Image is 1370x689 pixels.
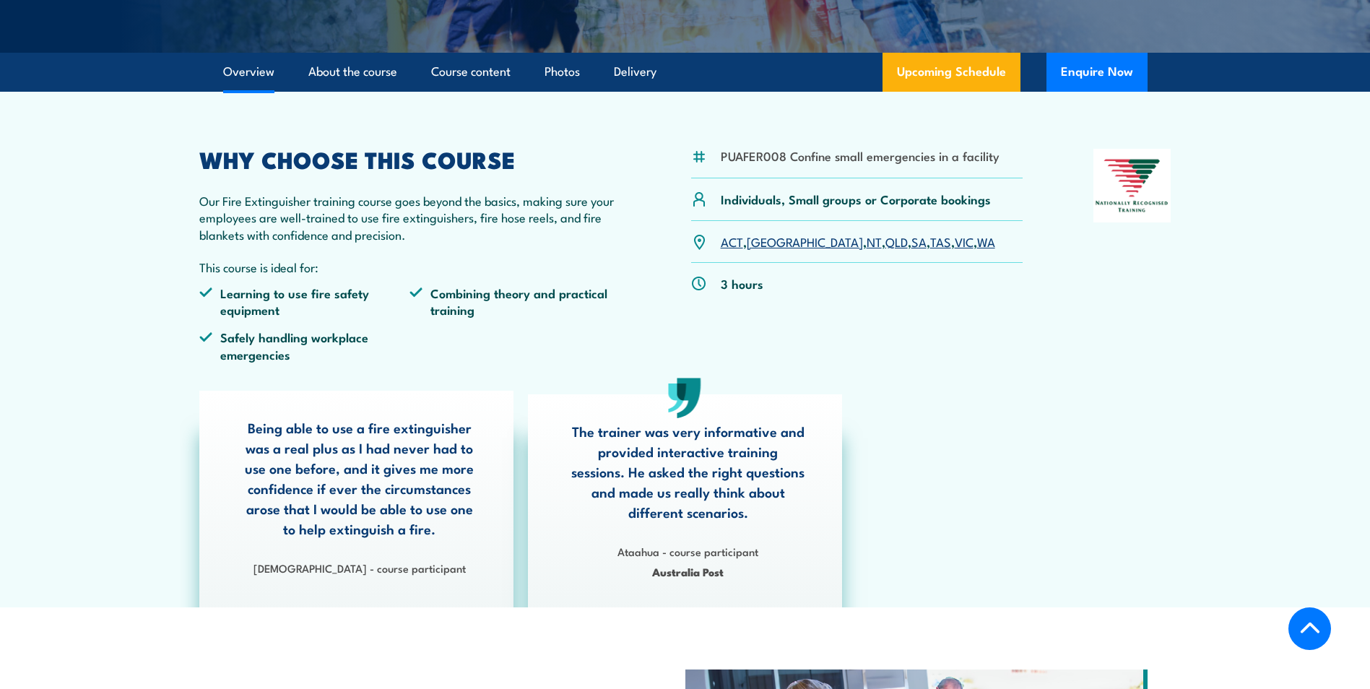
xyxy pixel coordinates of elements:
p: The trainer was very informative and provided interactive training sessions. He asked the right q... [571,421,806,522]
p: , , , , , , , [721,233,995,250]
a: Delivery [614,53,656,91]
p: 3 hours [721,275,763,292]
a: QLD [885,233,908,250]
strong: [DEMOGRAPHIC_DATA] - course participant [253,560,466,576]
h2: WHY CHOOSE THIS COURSE [199,149,621,169]
li: Safely handling workplace emergencies [199,329,410,363]
a: NT [867,233,882,250]
a: ACT [721,233,743,250]
a: TAS [930,233,951,250]
p: Being able to use a fire extinguisher was a real plus as I had never had to use one before, and i... [242,417,477,539]
li: Learning to use fire safety equipment [199,285,410,318]
strong: Ataahua - course participant [617,543,758,559]
a: Upcoming Schedule [883,53,1020,92]
p: This course is ideal for: [199,259,621,275]
img: Nationally Recognised Training logo. [1093,149,1171,222]
button: Enquire Now [1046,53,1148,92]
a: Overview [223,53,274,91]
a: Course content [431,53,511,91]
li: PUAFER008 Confine small emergencies in a facility [721,147,1000,164]
a: [GEOGRAPHIC_DATA] [747,233,863,250]
a: VIC [955,233,974,250]
p: Individuals, Small groups or Corporate bookings [721,191,991,207]
a: About the course [308,53,397,91]
a: WA [977,233,995,250]
li: Combining theory and practical training [409,285,620,318]
a: SA [911,233,927,250]
p: Our Fire Extinguisher training course goes beyond the basics, making sure your employees are well... [199,192,621,243]
span: Australia Post [571,563,806,580]
a: Photos [545,53,580,91]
